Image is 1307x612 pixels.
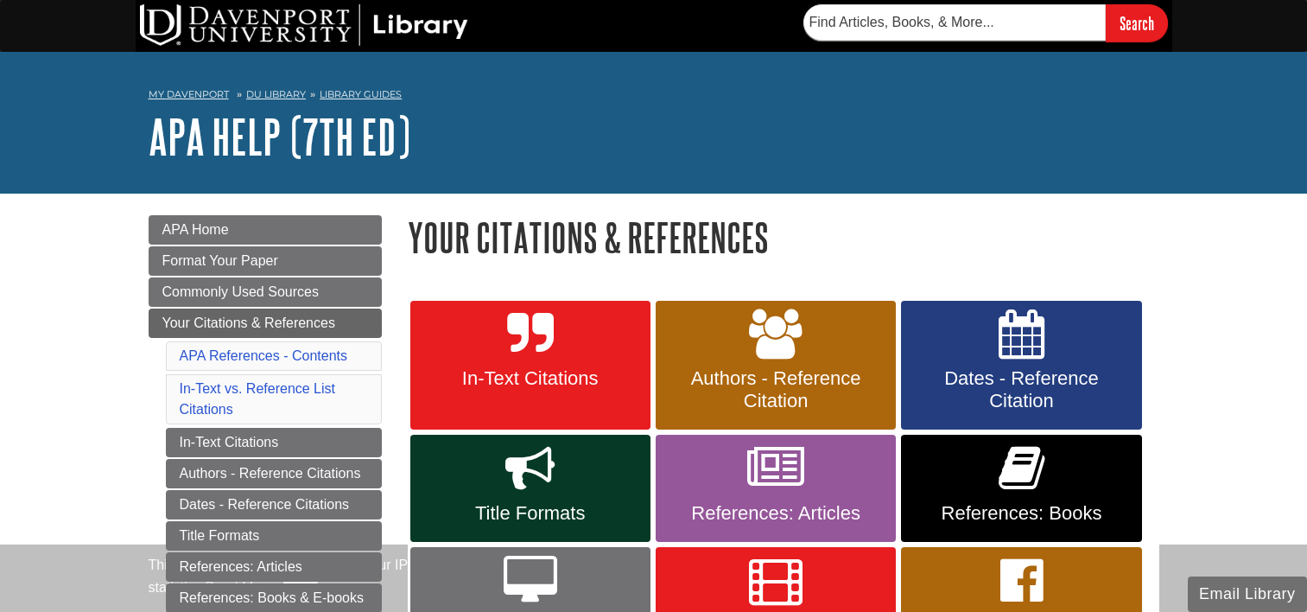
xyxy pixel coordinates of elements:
[901,435,1141,542] a: References: Books
[656,435,896,542] a: References: Articles
[149,215,382,245] a: APA Home
[149,246,382,276] a: Format Your Paper
[162,316,335,330] span: Your Citations & References
[423,502,638,525] span: Title Formats
[320,88,402,100] a: Library Guides
[162,253,278,268] span: Format Your Paper
[180,381,336,417] a: In-Text vs. Reference List Citations
[669,367,883,412] span: Authors - Reference Citation
[656,301,896,430] a: Authors - Reference Citation
[149,309,382,338] a: Your Citations & References
[803,4,1168,41] form: Searches DU Library's articles, books, and more
[423,367,638,390] span: In-Text Citations
[166,428,382,457] a: In-Text Citations
[166,459,382,488] a: Authors - Reference Citations
[166,552,382,582] a: References: Articles
[149,83,1159,111] nav: breadcrumb
[1188,577,1307,612] button: Email Library
[149,110,410,163] a: APA Help (7th Ed)
[149,87,229,102] a: My Davenport
[410,435,650,542] a: Title Formats
[803,4,1106,41] input: Find Articles, Books, & More...
[140,4,468,46] img: DU Library
[246,88,306,100] a: DU Library
[162,284,319,299] span: Commonly Used Sources
[669,502,883,525] span: References: Articles
[162,222,229,237] span: APA Home
[1106,4,1168,41] input: Search
[914,367,1128,412] span: Dates - Reference Citation
[166,521,382,551] a: Title Formats
[914,502,1128,525] span: References: Books
[149,277,382,307] a: Commonly Used Sources
[410,301,650,430] a: In-Text Citations
[180,348,347,363] a: APA References - Contents
[901,301,1141,430] a: Dates - Reference Citation
[408,215,1159,259] h1: Your Citations & References
[166,490,382,520] a: Dates - Reference Citations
